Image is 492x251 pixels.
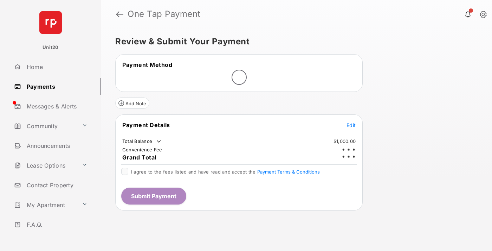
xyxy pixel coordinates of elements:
[347,121,356,128] button: Edit
[11,177,101,194] a: Contact Property
[11,137,101,154] a: Announcements
[347,122,356,128] span: Edit
[39,11,62,34] img: svg+xml;base64,PHN2ZyB4bWxucz0iaHR0cDovL3d3dy53My5vcmcvMjAwMC9zdmciIHdpZHRoPSI2NCIgaGVpZ2h0PSI2NC...
[11,157,79,174] a: Lease Options
[11,58,101,75] a: Home
[128,10,201,18] strong: One Tap Payment
[257,169,320,175] button: I agree to the fees listed and have read and accept the
[11,118,79,134] a: Community
[11,216,101,233] a: F.A.Q.
[115,98,149,109] button: Add Note
[43,44,59,51] p: Unit20
[122,146,163,153] td: Convenience Fee
[11,78,101,95] a: Payments
[122,121,170,128] span: Payment Details
[131,169,320,175] span: I agree to the fees listed and have read and accept the
[122,61,172,68] span: Payment Method
[122,138,162,145] td: Total Balance
[121,188,186,205] button: Submit Payment
[122,154,156,161] span: Grand Total
[11,196,79,213] a: My Apartment
[333,138,356,144] td: $1,000.00
[115,37,472,46] h5: Review & Submit Your Payment
[11,98,101,115] a: Messages & Alerts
